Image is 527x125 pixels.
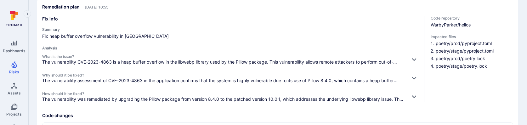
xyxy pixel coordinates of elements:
[42,54,405,59] span: What is the issue?
[42,91,405,96] span: How should it be fixed?
[436,55,513,62] li: poetry/prod/poetry.lock
[42,46,419,50] h4: Analysis
[42,59,405,65] p: The vulnerability CVE-2023-4863 is a heap buffer overflow in the libwebp library used by the Pill...
[431,22,513,28] span: WarbyParker/helios
[431,16,513,20] span: Code repository
[24,10,31,18] button: Expand navigation menu
[42,33,419,39] span: Fix heap buffer overflow vulnerability in [GEOGRAPHIC_DATA]
[42,73,405,77] span: Why should it be fixed?
[3,48,25,53] span: Dashboards
[431,34,513,39] span: Impacted files
[436,48,513,54] li: poetry/stage/pyproject.toml
[42,27,419,32] h4: Summary
[42,112,513,119] h3: Code changes
[6,112,22,116] span: Projects
[42,4,80,10] h2: Remediation plan
[9,70,19,74] span: Risks
[25,11,30,17] i: Expand navigation menu
[42,16,419,22] h3: Fix info
[436,40,513,47] li: poetry/prod/pyproject.toml
[85,5,108,9] span: Only visible to Tromzo users
[42,77,405,84] p: The vulnerability assessment of CVE-2023-4863 in the application confirms that the system is high...
[42,96,405,102] p: The vulnerability was remediated by upgrading the Pillow package from version 8.4.0 to the patche...
[8,91,21,95] span: Assets
[436,63,513,69] li: poetry/stage/poetry.lock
